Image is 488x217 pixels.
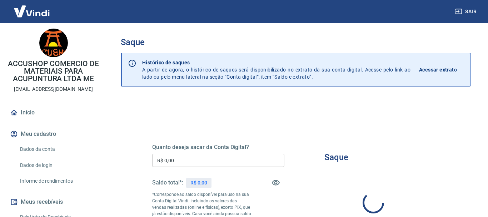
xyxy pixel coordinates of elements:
h3: Saque [324,152,348,162]
a: Dados de login [17,158,98,173]
a: Acessar extrato [419,59,465,80]
p: Histórico de saques [142,59,410,66]
button: Meus recebíveis [9,194,98,210]
h3: Saque [121,37,471,47]
h5: Quanto deseja sacar da Conta Digital? [152,144,284,151]
a: Início [9,105,98,120]
p: A partir de agora, o histórico de saques será disponibilizado no extrato da sua conta digital. Ac... [142,59,410,80]
a: Dados da conta [17,142,98,157]
p: R$ 0,00 [190,179,207,187]
button: Meu cadastro [9,126,98,142]
p: ACCUSHOP COMERCIO DE MATERIAIS PARA ACUPUNTURA LTDA ME [6,60,101,83]
h5: Saldo total*: [152,179,183,186]
p: Acessar extrato [419,66,457,73]
button: Sair [454,5,479,18]
img: Vindi [9,0,55,22]
img: f9cebb57-6592-406e-bb70-d58a442a74f8.jpeg [39,29,68,57]
p: [EMAIL_ADDRESS][DOMAIN_NAME] [14,85,93,93]
a: Informe de rendimentos [17,174,98,188]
